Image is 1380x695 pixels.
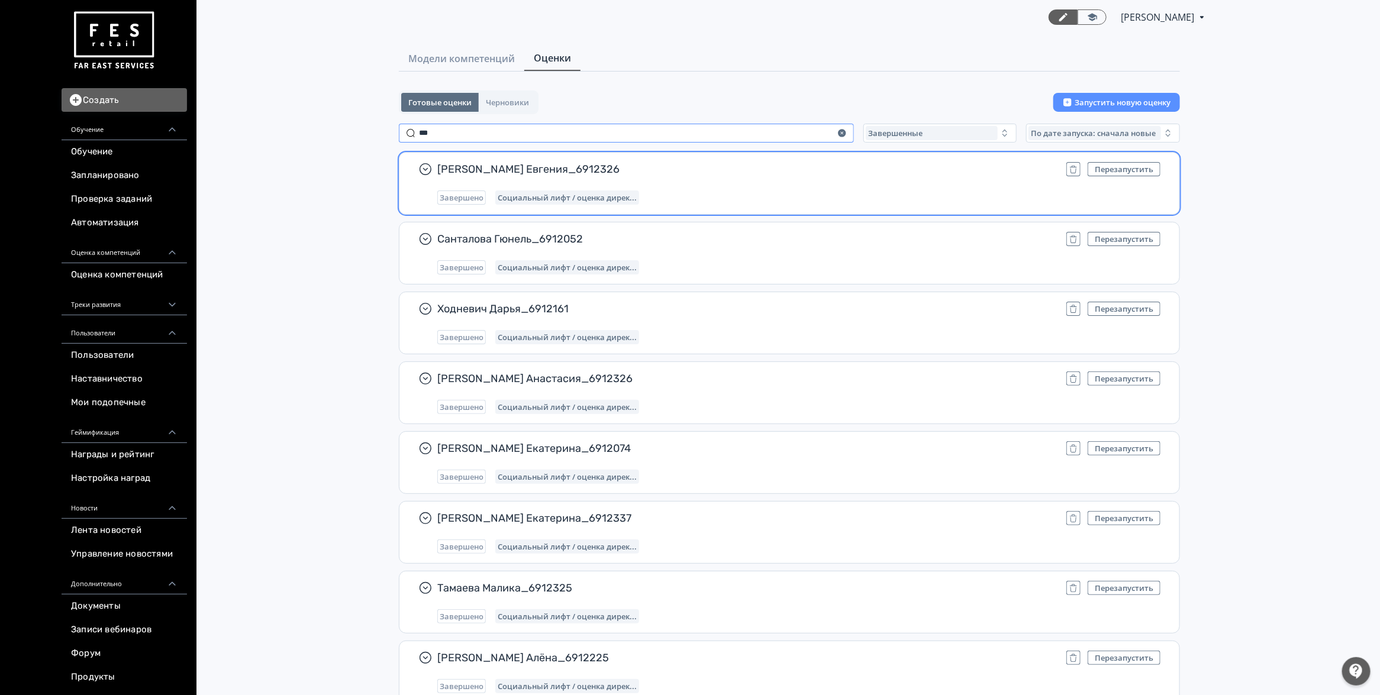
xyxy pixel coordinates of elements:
[437,232,1057,246] span: Санталова Гюнель_6912052
[440,402,483,412] span: Завершено
[62,344,187,367] a: Пользователи
[1088,371,1160,386] button: Перезапустить
[1088,581,1160,595] button: Перезапустить
[440,612,483,621] span: Завершено
[62,519,187,542] a: Лента новостей
[71,7,156,74] img: https://files.teachbase.ru/system/account/57463/logo/medium-936fc5084dd2c598f50a98b9cbe0469a.png
[1078,9,1107,25] a: Переключиться в режим ученика
[1088,162,1160,176] button: Перезапустить
[437,441,1057,455] span: [PERSON_NAME] Екатерина_6912074
[1088,302,1160,316] button: Перезапустить
[1053,93,1180,112] button: Запустить новую оценку
[62,263,187,287] a: Оценка компетенций
[62,112,187,140] div: Обучение
[62,542,187,566] a: Управление новостями
[62,415,187,443] div: Геймификация
[440,681,483,691] span: Завершено
[62,391,187,415] a: Мои подопечные
[437,651,1057,665] span: [PERSON_NAME] Алёна_6912225
[863,124,1017,143] button: Завершенные
[408,51,515,66] span: Модели компетенций
[62,642,187,665] a: Форум
[440,332,483,342] span: Завершено
[479,93,536,112] button: Черновики
[62,287,187,315] div: Треки развития
[440,472,483,481] span: Завершено
[486,98,529,107] span: Черновики
[62,88,187,112] button: Создать
[437,302,1057,316] span: Ходневич Дарья_6912161
[498,472,637,481] span: Социальный лифт / оценка директора магазина
[437,371,1057,386] span: [PERSON_NAME] Анастасия_6912326
[498,332,637,342] span: Социальный лифт / оценка директора магазина
[62,164,187,188] a: Запланировано
[498,193,637,202] span: Социальный лифт / оценка директора магазина
[534,51,571,65] span: Оценки
[1026,124,1180,143] button: По дате запуска: сначала новые
[498,681,637,691] span: Социальный лифт / оценка директора магазина
[62,618,187,642] a: Записи вебинаров
[62,490,187,519] div: Новости
[437,581,1057,595] span: Тамаева Малика_6912325
[62,188,187,211] a: Проверка заданий
[62,315,187,344] div: Пользователи
[62,367,187,391] a: Наставничество
[437,511,1057,525] span: [PERSON_NAME] Екатерина_6912337
[1031,128,1156,138] span: По дате запуска: сначала новые
[62,140,187,164] a: Обучение
[62,566,187,594] div: Дополнительно
[868,128,923,138] span: Завершенные
[62,467,187,490] a: Настройка наград
[440,542,483,551] span: Завершено
[1088,232,1160,246] button: Перезапустить
[62,235,187,263] div: Оценка компетенций
[62,665,187,689] a: Продукты
[498,402,637,412] span: Социальный лифт / оценка директора магазина
[1088,651,1160,665] button: Перезапустить
[62,594,187,618] a: Документы
[62,211,187,235] a: Автоматизация
[498,612,637,621] span: Социальный лифт / оценка директора магазина
[1121,10,1196,24] span: Юлия Князева
[401,93,479,112] button: Готовые оценки
[62,443,187,467] a: Награды и рейтинг
[498,263,637,272] span: Социальный лифт / оценка директора магазина
[498,542,637,551] span: Социальный лифт / оценка директора магазина
[1088,511,1160,525] button: Перезапустить
[1088,441,1160,455] button: Перезапустить
[437,162,1057,176] span: [PERSON_NAME] Евгения_6912326
[440,263,483,272] span: Завершено
[408,98,472,107] span: Готовые оценки
[440,193,483,202] span: Завершено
